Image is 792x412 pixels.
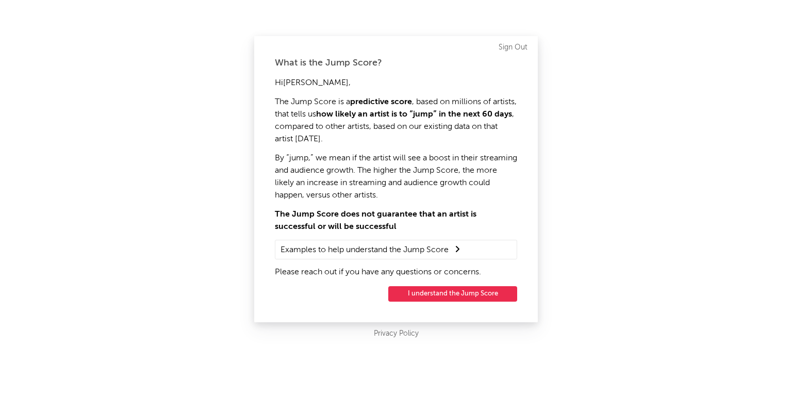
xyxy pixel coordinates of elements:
p: The Jump Score is a , based on millions of artists, that tells us , compared to other artists, ba... [275,96,517,145]
a: Privacy Policy [374,327,419,340]
div: What is the Jump Score? [275,57,517,69]
strong: The Jump Score does not guarantee that an artist is successful or will be successful [275,210,476,231]
summary: Examples to help understand the Jump Score [280,243,511,256]
strong: how likely an artist is to “jump” in the next 60 days [316,110,512,119]
a: Sign Out [499,41,527,54]
p: Please reach out if you have any questions or concerns. [275,266,517,278]
button: I understand the Jump Score [388,286,517,302]
p: Hi [PERSON_NAME] , [275,77,517,89]
strong: predictive score [350,98,412,106]
p: By “jump,” we mean if the artist will see a boost in their streaming and audience growth. The hig... [275,152,517,202]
